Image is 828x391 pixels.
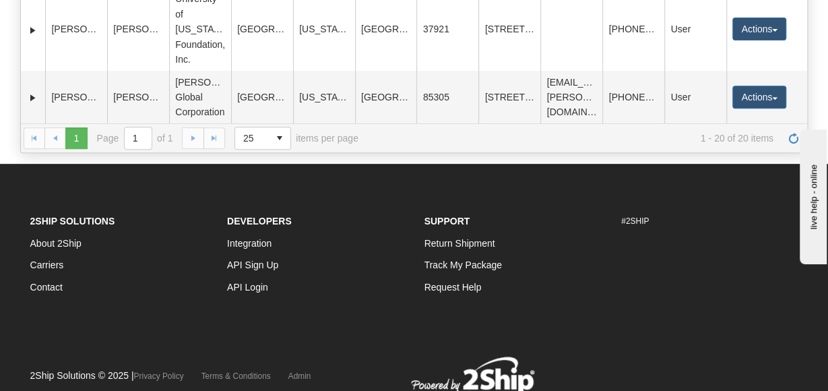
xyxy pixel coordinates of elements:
strong: Support [424,216,470,227]
a: Contact [30,282,63,293]
td: [PERSON_NAME] [107,71,169,123]
h6: #2SHIP [621,217,798,226]
td: [EMAIL_ADDRESS][PERSON_NAME][DOMAIN_NAME] [540,71,602,123]
a: Carriers [30,260,64,270]
td: [US_STATE] [293,71,355,123]
button: Actions [732,18,786,40]
button: Actions [732,86,786,109]
td: [GEOGRAPHIC_DATA] [355,71,417,123]
a: API Sign Up [227,260,278,270]
input: Page 1 [125,127,152,149]
iframe: chat widget [797,127,827,264]
td: [PHONE_NUMBER] [602,71,664,123]
a: API Login [227,282,268,293]
span: select [269,127,290,149]
span: Page 1 [65,127,87,149]
span: 25 [243,131,261,145]
td: [GEOGRAPHIC_DATA] [231,71,293,123]
a: Refresh [783,127,804,149]
a: Return Shipment [424,238,495,249]
span: items per page [234,127,358,150]
td: [STREET_ADDRESS] [478,71,540,123]
td: 85305 [416,71,478,123]
span: 1 - 20 of 20 items [377,133,773,144]
a: Expand [26,91,40,104]
td: [PERSON_NAME] [45,71,107,123]
span: Page of 1 [97,127,173,150]
td: User [664,71,726,123]
span: Page sizes drop down [234,127,291,150]
strong: Developers [227,216,292,227]
a: Integration [227,238,272,249]
a: Expand [26,24,40,37]
a: Privacy Policy [134,371,184,381]
a: About 2Ship [30,238,82,249]
td: [PERSON_NAME] Global Corporation [169,71,231,123]
a: Admin [288,371,311,381]
strong: 2Ship Solutions [30,216,115,227]
a: Track My Package [424,260,502,270]
div: live help - online [10,11,125,22]
span: 2Ship Solutions © 2025 | [30,370,184,381]
a: Request Help [424,282,482,293]
a: Terms & Conditions [201,371,271,381]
